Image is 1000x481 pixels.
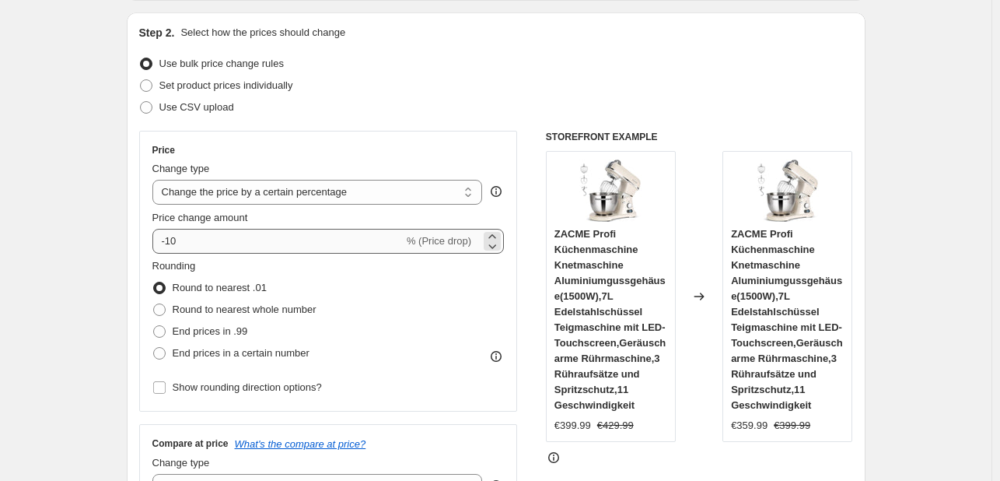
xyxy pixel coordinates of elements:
[159,79,293,91] span: Set product prices individually
[152,260,196,272] span: Rounding
[159,101,234,113] span: Use CSV upload
[180,25,345,40] p: Select how the prices should change
[488,184,504,199] div: help
[152,163,210,174] span: Change type
[597,418,634,434] strike: €429.99
[407,235,471,247] span: % (Price drop)
[235,438,366,450] button: What's the compare at price?
[173,325,248,337] span: End prices in .99
[546,131,853,143] h6: STOREFRONT EXAMPLE
[554,228,666,411] span: ZACME Profi Küchenmaschine Knetmaschine Aluminiumgussgehäuse(1500W),7L Edelstahlschüssel Teigmasc...
[173,304,316,315] span: Round to nearest whole number
[757,160,819,222] img: 61HiEnzUkML_80x.jpg
[173,282,267,293] span: Round to nearest .01
[152,212,248,223] span: Price change amount
[152,437,229,450] h3: Compare at price
[774,418,810,434] strike: €399.99
[159,58,284,69] span: Use bulk price change rules
[579,160,642,222] img: 61HiEnzUkML_80x.jpg
[731,418,767,434] div: €359.99
[152,144,175,156] h3: Price
[152,457,210,469] span: Change type
[554,418,591,434] div: €399.99
[731,228,843,411] span: ZACME Profi Küchenmaschine Knetmaschine Aluminiumgussgehäuse(1500W),7L Edelstahlschüssel Teigmasc...
[173,347,309,359] span: End prices in a certain number
[173,381,322,393] span: Show rounding direction options?
[139,25,175,40] h2: Step 2.
[152,229,404,254] input: -15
